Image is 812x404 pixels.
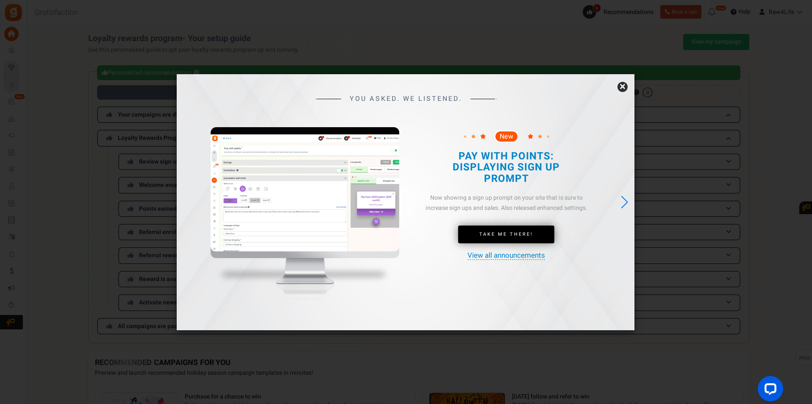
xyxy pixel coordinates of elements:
a: Take Me There! [458,226,554,243]
h2: PAY WITH POINTS: DISPLAYING SIGN UP PROMPT [430,151,582,184]
img: screenshot [211,134,399,251]
span: New [500,133,513,140]
div: Now showing a sign up prompt on your site that is sure to increase sign ups and sales. Also relea... [422,193,591,213]
div: Next slide [619,193,630,212]
a: View all announcements [467,252,545,260]
img: mockup [211,127,399,318]
span: YOU ASKED. WE LISTENED. [350,95,462,103]
a: × [617,82,628,92]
